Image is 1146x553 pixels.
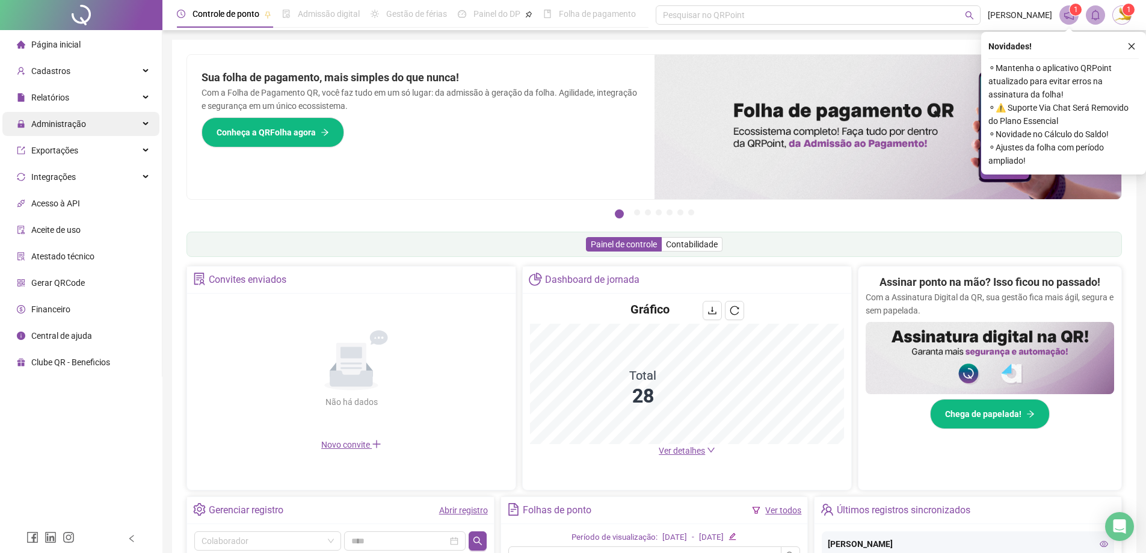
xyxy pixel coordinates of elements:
[571,531,658,544] div: Período de visualização:
[634,209,640,215] button: 2
[677,209,683,215] button: 6
[645,209,651,215] button: 3
[17,332,25,340] span: info-circle
[31,357,110,367] span: Clube QR - Beneficios
[730,306,739,315] span: reload
[31,304,70,314] span: Financeiro
[655,55,1122,199] img: banner%2F8d14a306-6205-4263-8e5b-06e9a85ad873.png
[880,274,1100,291] h2: Assinar ponto na mão? Isso ficou no passado!
[473,9,520,19] span: Painel do DP
[656,209,662,215] button: 4
[209,270,286,290] div: Convites enviados
[692,531,694,544] div: -
[193,273,206,285] span: solution
[17,226,25,234] span: audit
[667,209,673,215] button: 5
[525,11,532,18] span: pushpin
[17,279,25,287] span: qrcode
[31,66,70,76] span: Cadastros
[17,199,25,208] span: api
[1127,42,1136,51] span: close
[630,301,670,318] h4: Gráfico
[17,93,25,102] span: file
[209,500,283,521] div: Gerenciar registro
[988,101,1139,128] span: ⚬ ⚠️ Suporte Via Chat Será Removido do Plano Essencial
[707,446,715,454] span: down
[930,399,1050,429] button: Chega de papelada!
[659,446,705,456] span: Ver detalhes
[866,291,1114,317] p: Com a Assinatura Digital da QR, sua gestão fica mais ágil, segura e sem papelada.
[372,439,381,449] span: plus
[31,172,76,182] span: Integrações
[17,252,25,261] span: solution
[1123,4,1135,16] sup: Atualize o seu contato no menu Meus Dados
[591,239,657,249] span: Painel de controle
[988,61,1139,101] span: ⚬ Mantenha o aplicativo QRPoint atualizado para evitar erros na assinatura da folha!
[821,503,833,516] span: team
[837,500,970,521] div: Últimos registros sincronizados
[298,9,360,19] span: Admissão digital
[202,69,640,86] h2: Sua folha de pagamento, mais simples do que nunca!
[1100,540,1108,548] span: eye
[662,531,687,544] div: [DATE]
[128,534,136,543] span: left
[707,306,717,315] span: download
[439,505,488,515] a: Abrir registro
[31,331,92,341] span: Central de ajuda
[321,440,381,450] span: Novo convite
[371,10,379,18] span: sun
[507,503,520,516] span: file-text
[217,126,316,139] span: Conheça a QRFolha agora
[945,407,1021,421] span: Chega de papelada!
[1105,512,1134,541] div: Open Intercom Messenger
[63,531,75,543] span: instagram
[1127,5,1131,14] span: 1
[31,146,78,155] span: Exportações
[1064,10,1074,20] span: notification
[202,86,640,113] p: Com a Folha de Pagamento QR, você faz tudo em um só lugar: da admissão à geração da folha. Agilid...
[202,117,344,147] button: Conheça a QRFolha agora
[1026,410,1035,418] span: arrow-right
[31,119,86,129] span: Administração
[31,278,85,288] span: Gerar QRCode
[17,358,25,366] span: gift
[177,10,185,18] span: clock-circle
[965,11,974,20] span: search
[321,128,329,137] span: arrow-right
[31,225,81,235] span: Aceite de uso
[17,173,25,181] span: sync
[31,199,80,208] span: Acesso à API
[688,209,694,215] button: 7
[988,8,1052,22] span: [PERSON_NAME]
[264,11,271,18] span: pushpin
[1113,6,1131,24] img: 50380
[543,10,552,18] span: book
[765,505,801,515] a: Ver todos
[31,40,81,49] span: Página inicial
[17,67,25,75] span: user-add
[296,395,407,409] div: Não há dados
[659,446,715,456] a: Ver detalhes down
[26,531,39,543] span: facebook
[473,536,482,546] span: search
[988,141,1139,167] span: ⚬ Ajustes da folha com período ampliado!
[31,252,94,261] span: Atestado técnico
[752,506,760,514] span: filter
[988,128,1139,141] span: ⚬ Novidade no Cálculo do Saldo!
[615,209,624,218] button: 1
[17,40,25,49] span: home
[866,322,1114,394] img: banner%2F02c71560-61a6-44d4-94b9-c8ab97240462.png
[559,9,636,19] span: Folha de pagamento
[699,531,724,544] div: [DATE]
[282,10,291,18] span: file-done
[1090,10,1101,20] span: bell
[17,146,25,155] span: export
[386,9,447,19] span: Gestão de férias
[17,305,25,314] span: dollar
[729,533,736,540] span: edit
[529,273,541,285] span: pie-chart
[45,531,57,543] span: linkedin
[545,270,639,290] div: Dashboard de jornada
[666,239,718,249] span: Contabilidade
[1070,4,1082,16] sup: 1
